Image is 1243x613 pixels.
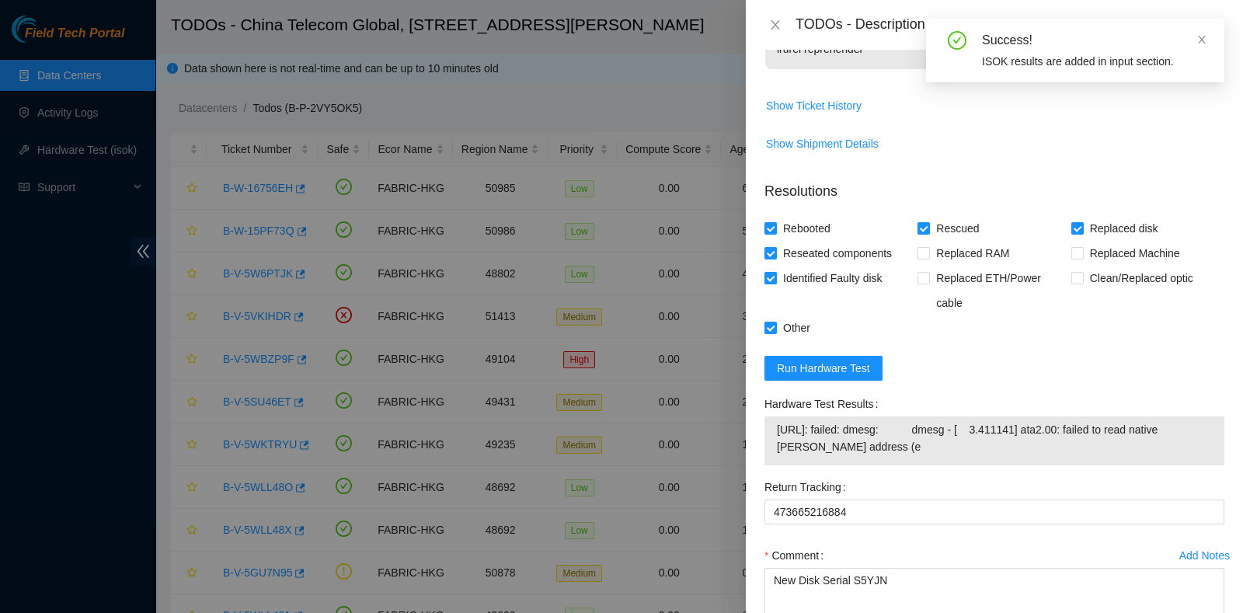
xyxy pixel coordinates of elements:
[777,266,889,291] span: Identified Faulty disk
[1179,543,1231,568] button: Add Notes
[1179,550,1230,561] div: Add Notes
[764,356,883,381] button: Run Hardware Test
[777,241,898,266] span: Reseated components
[765,93,862,118] button: Show Ticket History
[766,135,879,152] span: Show Shipment Details
[777,421,1212,455] span: [URL]: failed: dmesg: dmesg - [ 3.411141] ata2.00: failed to read native [PERSON_NAME] address (e
[982,53,1206,70] div: ISOK results are added in input section.
[948,31,966,50] span: check-circle
[777,216,837,241] span: Rebooted
[764,543,830,568] label: Comment
[930,241,1015,266] span: Replaced RAM
[764,475,852,500] label: Return Tracking
[796,12,1224,37] div: TODOs - Description - B-W-16756EH
[982,31,1206,50] div: Success!
[777,360,870,377] span: Run Hardware Test
[769,19,782,31] span: close
[764,500,1224,524] input: Return Tracking
[1084,266,1199,291] span: Clean/Replaced optic
[764,18,786,33] button: Close
[930,266,1071,315] span: Replaced ETH/Power cable
[764,169,1224,202] p: Resolutions
[766,97,862,114] span: Show Ticket History
[765,131,879,156] button: Show Shipment Details
[764,392,884,416] label: Hardware Test Results
[1196,34,1207,45] span: close
[1084,216,1165,241] span: Replaced disk
[1084,241,1186,266] span: Replaced Machine
[777,315,816,340] span: Other
[930,216,985,241] span: Rescued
